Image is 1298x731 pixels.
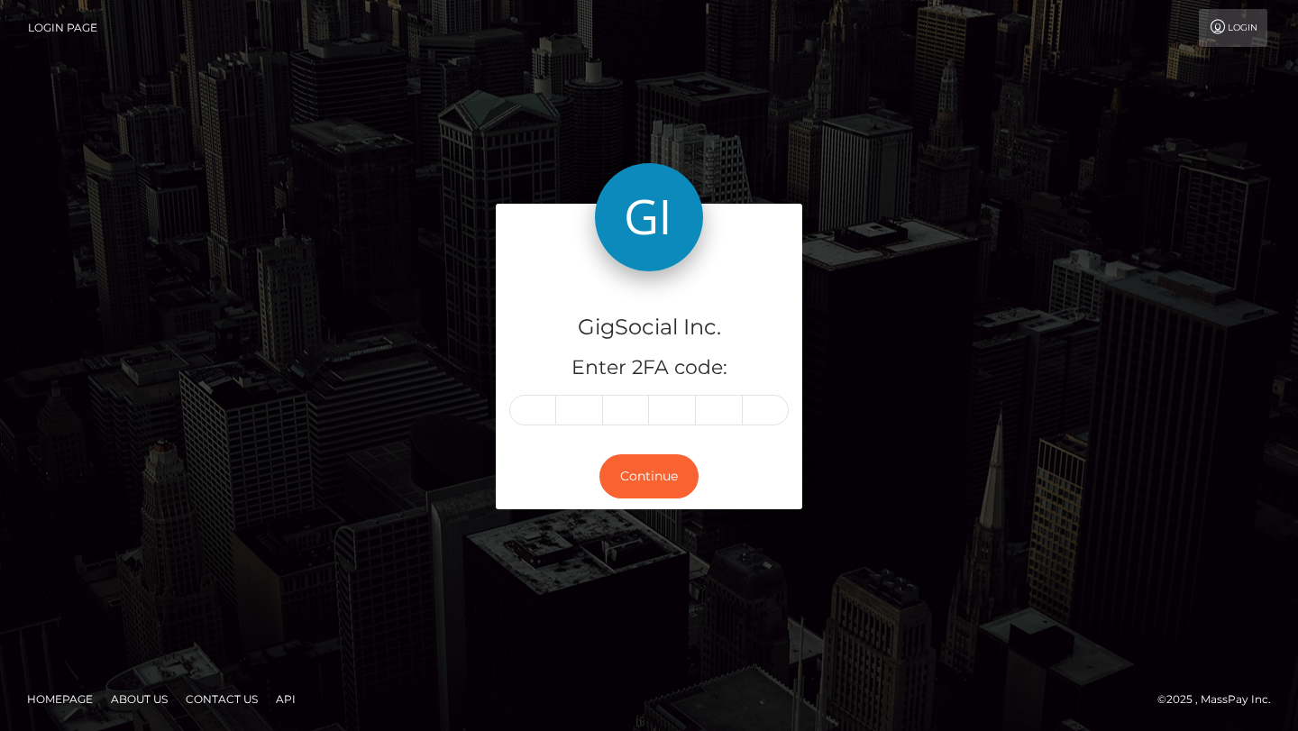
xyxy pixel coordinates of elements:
h5: Enter 2FA code: [509,354,789,382]
img: GigSocial Inc. [595,163,703,271]
a: About Us [104,685,175,713]
a: API [269,685,303,713]
a: Homepage [20,685,100,713]
h4: GigSocial Inc. [509,312,789,343]
div: © 2025 , MassPay Inc. [1157,690,1284,709]
a: Login [1199,9,1267,47]
a: Contact Us [178,685,265,713]
a: Login Page [28,9,97,47]
button: Continue [599,454,699,498]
